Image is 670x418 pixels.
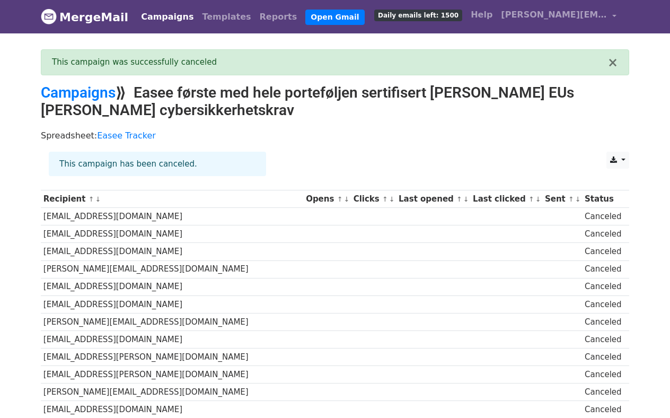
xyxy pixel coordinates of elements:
span: Daily emails left: 1500 [374,10,462,21]
th: Status [582,190,624,208]
a: ↑ [528,195,534,203]
td: [EMAIL_ADDRESS][DOMAIN_NAME] [41,278,303,295]
a: ↓ [575,195,581,203]
h2: ⟫ Easee første med hele porteføljen sertifisert [PERSON_NAME] EUs [PERSON_NAME] cybersikkerhetskrav [41,84,629,119]
td: Canceled [582,295,624,313]
a: Open Gmail [305,10,364,25]
td: [EMAIL_ADDRESS][DOMAIN_NAME] [41,243,303,260]
a: Campaigns [137,6,198,28]
td: [EMAIL_ADDRESS][DOMAIN_NAME] [41,208,303,225]
a: Daily emails left: 1500 [370,4,466,25]
img: MergeMail logo [41,8,57,24]
td: Canceled [582,313,624,330]
a: ↓ [463,195,469,203]
a: ↓ [389,195,395,203]
p: Spreadsheet: [41,130,629,141]
span: [PERSON_NAME][EMAIL_ADDRESS][DOMAIN_NAME] [501,8,607,21]
a: ↑ [382,195,388,203]
th: Opens [303,190,351,208]
a: ↑ [337,195,343,203]
td: Canceled [582,243,624,260]
a: [PERSON_NAME][EMAIL_ADDRESS][DOMAIN_NAME] [497,4,621,29]
td: [PERSON_NAME][EMAIL_ADDRESS][DOMAIN_NAME] [41,313,303,330]
td: [PERSON_NAME][EMAIL_ADDRESS][DOMAIN_NAME] [41,260,303,278]
a: ↑ [89,195,94,203]
td: Canceled [582,366,624,384]
td: [PERSON_NAME][EMAIL_ADDRESS][DOMAIN_NAME] [41,384,303,401]
button: × [607,56,618,69]
td: Canceled [582,208,624,225]
a: ↑ [456,195,462,203]
td: Canceled [582,349,624,366]
a: Campaigns [41,84,116,101]
td: [EMAIL_ADDRESS][DOMAIN_NAME] [41,330,303,348]
a: ↑ [568,195,574,203]
a: Easee Tracker [97,130,156,141]
td: Canceled [582,225,624,243]
a: ↓ [343,195,349,203]
a: Templates [198,6,255,28]
a: ↓ [95,195,101,203]
th: Last clicked [470,190,542,208]
td: [EMAIL_ADDRESS][PERSON_NAME][DOMAIN_NAME] [41,366,303,384]
div: This campaign was successfully canceled [52,56,607,68]
td: Canceled [582,260,624,278]
td: [EMAIL_ADDRESS][DOMAIN_NAME] [41,225,303,243]
div: This campaign has been canceled. [49,152,266,177]
a: Help [466,4,497,25]
td: Canceled [582,278,624,295]
a: Reports [255,6,302,28]
th: Sent [542,190,582,208]
td: Canceled [582,330,624,348]
a: MergeMail [41,6,128,28]
th: Last opened [396,190,470,208]
th: Clicks [351,190,396,208]
a: ↓ [535,195,541,203]
th: Recipient [41,190,303,208]
td: [EMAIL_ADDRESS][PERSON_NAME][DOMAIN_NAME] [41,349,303,366]
td: [EMAIL_ADDRESS][DOMAIN_NAME] [41,295,303,313]
td: Canceled [582,384,624,401]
